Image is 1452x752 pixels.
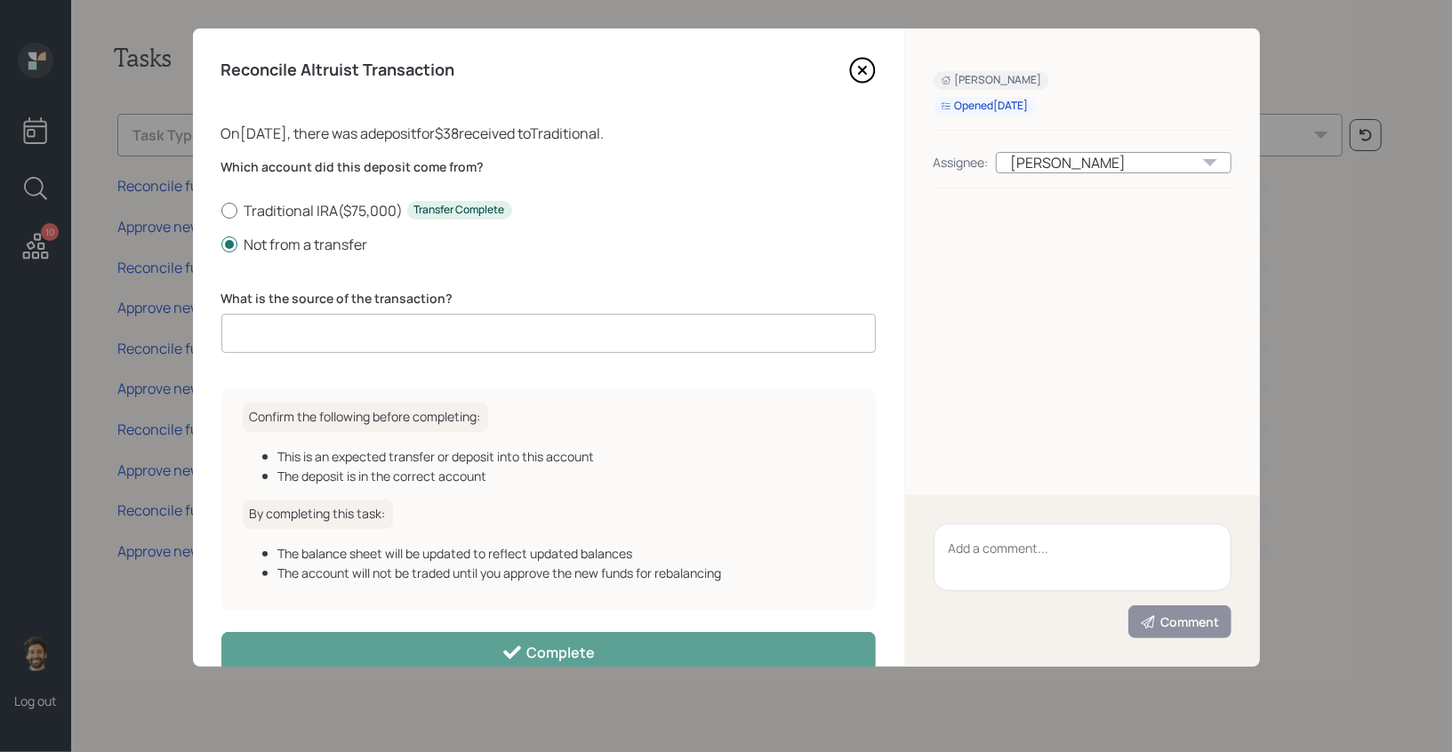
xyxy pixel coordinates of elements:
[221,123,876,144] div: On [DATE] , there was a deposit for $38 received to Traditional .
[278,564,854,582] div: The account will not be traded until you approve the new funds for rebalancing
[1128,605,1231,638] button: Comment
[221,158,876,176] label: Which account did this deposit come from?
[501,642,595,663] div: Complete
[941,99,1029,114] div: Opened [DATE]
[221,290,876,308] label: What is the source of the transaction?
[278,467,854,485] div: The deposit is in the correct account
[278,544,854,563] div: The balance sheet will be updated to reflect updated balances
[221,632,876,672] button: Complete
[934,153,989,172] div: Assignee:
[996,152,1231,173] div: [PERSON_NAME]
[941,73,1042,88] div: [PERSON_NAME]
[1140,613,1220,631] div: Comment
[221,60,455,80] h4: Reconcile Altruist Transaction
[243,403,488,432] h6: Confirm the following before completing:
[221,235,876,254] label: Not from a transfer
[243,500,393,529] h6: By completing this task:
[221,201,876,220] label: Traditional IRA ( $75,000 )
[414,203,505,218] div: Transfer Complete
[278,447,854,466] div: This is an expected transfer or deposit into this account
